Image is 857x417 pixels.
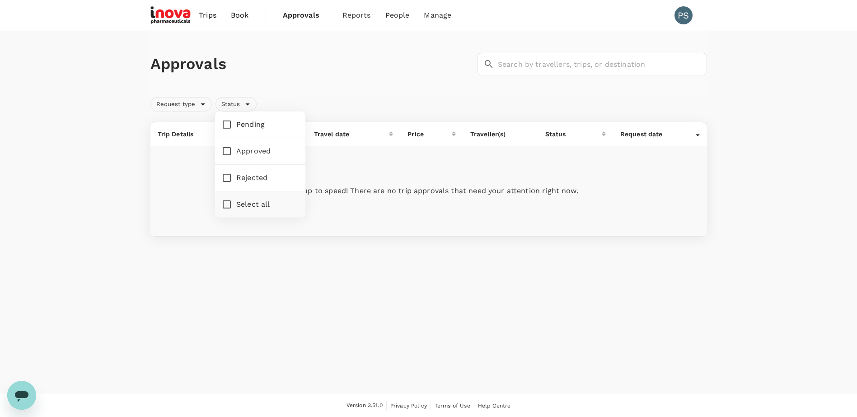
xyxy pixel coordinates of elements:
[150,97,212,111] div: Request type
[478,403,511,409] span: Help Centre
[216,100,245,109] span: Status
[470,130,531,139] p: Traveller(s)
[151,100,201,109] span: Request type
[314,130,389,139] div: Travel date
[215,97,257,111] div: Status
[435,401,470,411] a: Terms of Use
[674,6,693,24] div: PS
[545,130,602,139] div: Status
[342,10,371,21] span: Reports
[236,119,265,130] span: Pending
[158,185,700,196] p: You're up to speed! There are no trip approvals that need your attention right now.
[407,130,451,139] div: Price
[150,55,473,74] h1: Approvals
[390,401,427,411] a: Privacy Policy
[478,401,511,411] a: Help Centre
[236,146,271,157] span: Approved
[435,403,470,409] span: Terms of Use
[236,172,267,183] span: Rejected
[347,401,383,410] span: Version 3.51.0
[283,10,328,21] span: Approvals
[498,53,707,75] input: Search by travellers, trips, or destination
[231,10,249,21] span: Book
[150,5,192,25] img: iNova Pharmaceuticals
[424,10,451,21] span: Manage
[620,130,696,139] div: Request date
[385,10,410,21] span: People
[7,381,36,410] iframe: Button to launch messaging window
[158,130,300,139] p: Trip Details
[236,199,270,210] span: Select all
[390,403,427,409] span: Privacy Policy
[199,10,216,21] span: Trips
